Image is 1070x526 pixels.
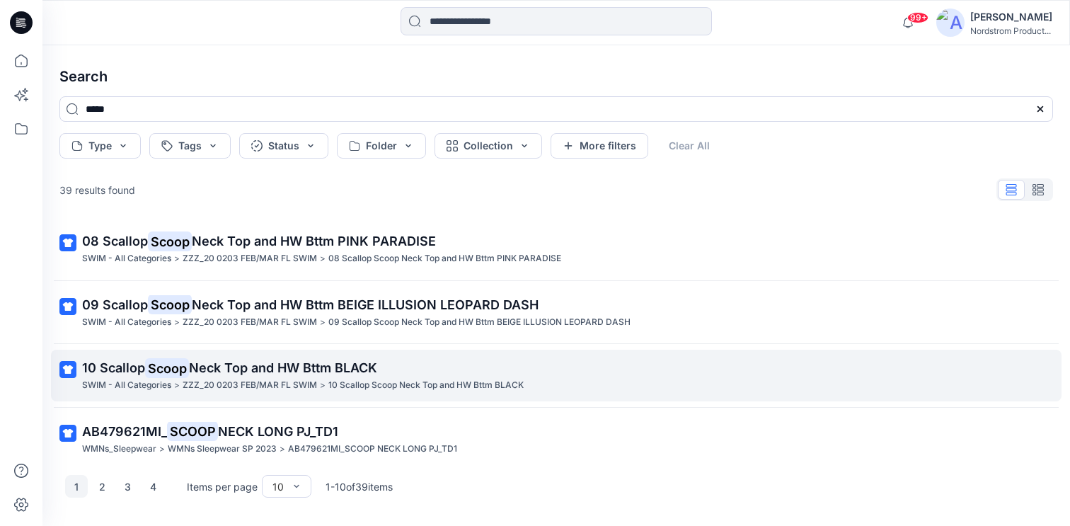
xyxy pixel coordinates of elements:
p: SWIM - All Categories [82,251,171,266]
div: [PERSON_NAME] [970,8,1052,25]
button: 3 [116,475,139,498]
p: 08 Scallop Scoop Neck Top and HW Bttm PINK PARADISE [328,251,561,266]
p: > [280,442,285,457]
mark: SCOOP [167,421,218,441]
button: Folder [337,133,426,159]
p: WMNs_Sleepwear [82,442,156,457]
button: 4 [142,475,164,498]
p: 39 results found [59,183,135,198]
img: avatar [936,8,965,37]
a: AB479621MI_SCOOPNECK LONG PJ_TD1WMNs_Sleepwear>WMNs Sleepwear SP 2023>AB479621MI_SCOOP NECK LONG ... [51,413,1062,465]
div: Nordstrom Product... [970,25,1052,36]
p: Items per page [187,479,258,494]
button: 2 [91,475,113,498]
button: Status [239,133,328,159]
p: AB479621MI_SCOOP NECK LONG PJ_TD1 [288,442,457,457]
p: 1 - 10 of 39 items [326,479,393,494]
a: 09 ScallopScoopNeck Top and HW Bttm BEIGE ILLUSION LEOPARD DASHSWIM - All Categories>ZZZ_20 0203 ... [51,287,1062,338]
span: Neck Top and HW Bttm PINK PARADISE [192,234,436,248]
p: SWIM - All Categories [82,315,171,330]
span: 99+ [907,12,928,23]
p: ZZZ_20 0203 FEB/MAR FL SWIM [183,315,317,330]
span: Neck Top and HW Bttm BLACK [189,360,377,375]
a: 08 ScallopScoopNeck Top and HW Bttm PINK PARADISESWIM - All Categories>ZZZ_20 0203 FEB/MAR FL SWI... [51,223,1062,275]
p: > [174,315,180,330]
p: > [159,442,165,457]
button: Tags [149,133,231,159]
span: Neck Top and HW Bttm BEIGE ILLUSION LEOPARD DASH [192,297,539,312]
p: > [320,251,326,266]
p: > [174,378,180,393]
a: 10 ScallopScoopNeck Top and HW Bttm BLACKSWIM - All Categories>ZZZ_20 0203 FEB/MAR FL SWIM>10 Sca... [51,350,1062,401]
button: 1 [65,475,88,498]
span: 09 Scallop [82,297,148,312]
p: > [174,251,180,266]
p: ZZZ_20 0203 FEB/MAR FL SWIM [183,251,317,266]
span: NECK LONG PJ_TD1 [218,424,338,439]
p: SWIM - All Categories [82,378,171,393]
p: ZZZ_20 0203 FEB/MAR FL SWIM [183,378,317,393]
button: More filters [551,133,648,159]
p: 09 Scallop Scoop Neck Top and HW Bttm BEIGE ILLUSION LEOPARD DASH [328,315,631,330]
mark: Scoop [148,231,192,251]
p: 10 Scallop Scoop Neck Top and HW Bttm BLACK [328,378,524,393]
div: 10 [272,479,284,494]
mark: Scoop [145,358,189,378]
span: 08 Scallop [82,234,148,248]
mark: Scoop [148,295,192,314]
p: WMNs Sleepwear SP 2023 [168,442,277,457]
button: Type [59,133,141,159]
button: Collection [435,133,542,159]
span: 10 Scallop [82,360,145,375]
p: > [320,378,326,393]
p: > [320,315,326,330]
span: AB479621MI_ [82,424,167,439]
h4: Search [48,57,1064,96]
